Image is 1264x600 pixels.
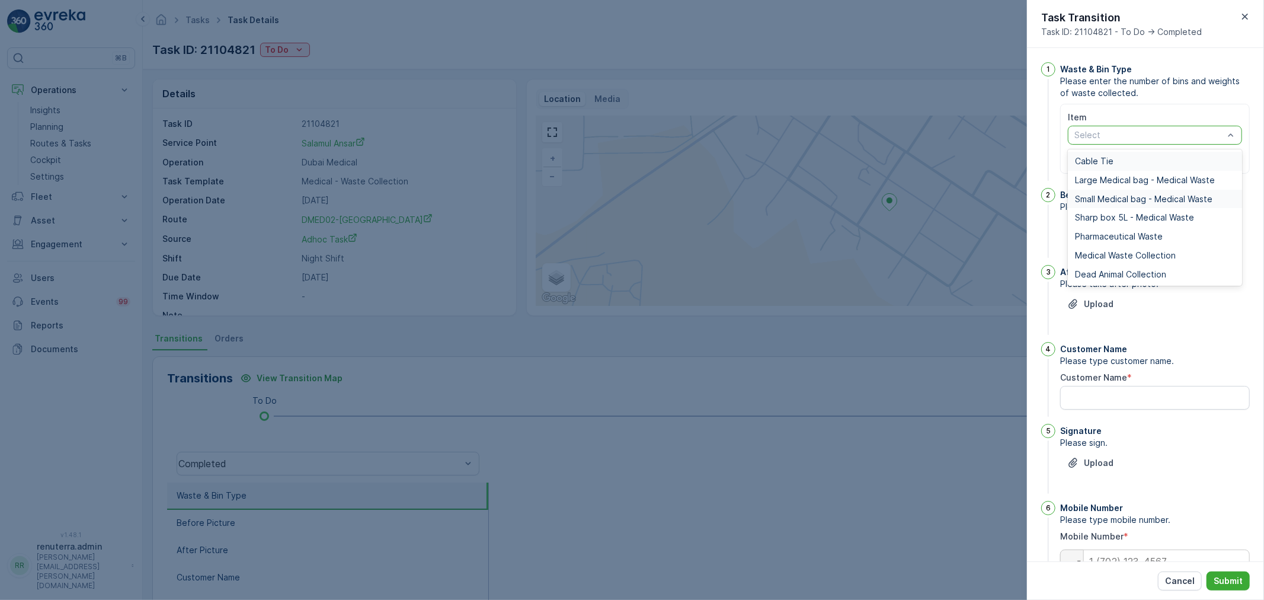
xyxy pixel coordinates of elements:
[1041,26,1202,38] span: Task ID: 21104821 - To Do -> Completed
[1060,550,1250,573] input: 1 (702) 123-4567
[1075,213,1194,222] span: Sharp box 5L - Medical Waste
[1060,372,1127,382] label: Customer Name
[1060,75,1250,99] span: Please enter the number of bins and weights of waste collected.
[1084,298,1113,310] p: Upload
[1075,251,1176,260] span: Medical Waste Collection
[1060,514,1250,526] span: Please type mobile number.
[1060,63,1132,75] p: Waste & Bin Type
[1084,457,1113,469] p: Upload
[1060,266,1115,278] p: After Picture
[1060,201,1250,213] span: Please take before photo.
[1041,265,1055,279] div: 3
[1075,157,1113,166] span: Cable Tie
[1041,62,1055,76] div: 1
[1158,572,1202,591] button: Cancel
[1060,502,1123,514] p: Mobile Number
[1060,425,1102,437] p: Signature
[1041,342,1055,356] div: 4
[1207,572,1250,591] button: Submit
[1068,112,1087,122] label: Item
[1075,194,1212,204] span: Small Medical bag - Medical Waste
[1075,232,1163,241] span: Pharmaceutical Waste
[1060,343,1127,355] p: Customer Name
[1060,189,1121,201] p: Before Picture
[1060,218,1121,237] button: Upload File
[1060,295,1121,314] button: Upload File
[1074,129,1224,141] p: Select
[1041,9,1202,26] p: Task Transition
[1041,424,1055,438] div: 5
[1075,270,1166,279] span: Dead Animal Collection
[1060,278,1250,290] span: Please take after photo.
[1060,454,1121,473] button: Upload File
[1214,575,1243,587] p: Submit
[1041,188,1055,202] div: 2
[1041,501,1055,515] div: 6
[1060,355,1250,367] span: Please type customer name.
[1165,575,1195,587] p: Cancel
[1060,437,1250,449] span: Please sign.
[1060,531,1124,541] label: Mobile Number
[1075,175,1215,185] span: Large Medical bag - Medical Waste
